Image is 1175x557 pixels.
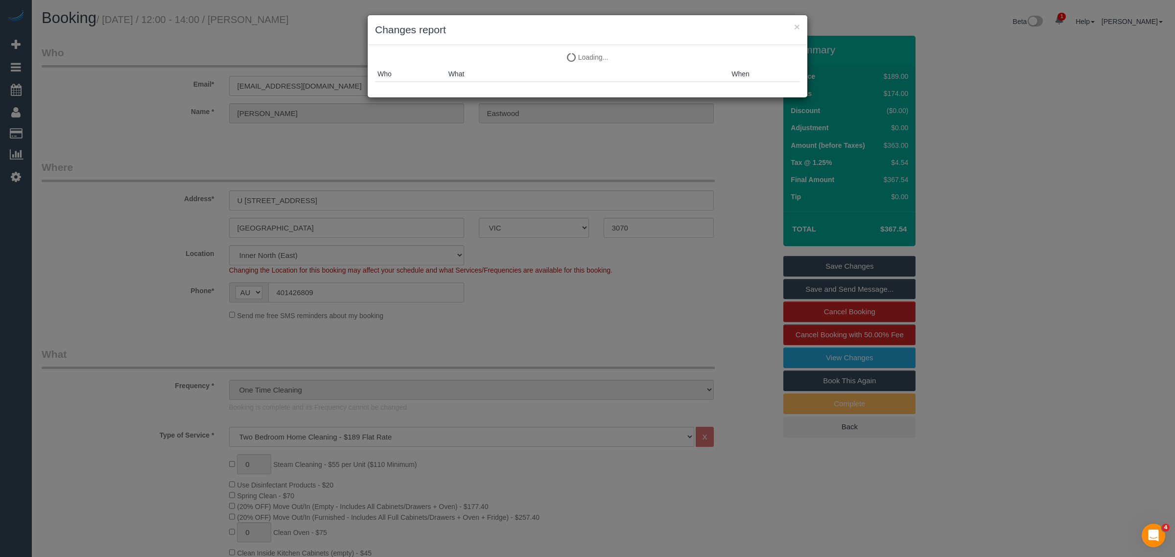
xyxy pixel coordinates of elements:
[375,67,446,82] th: Who
[375,52,800,62] p: Loading...
[1142,524,1165,547] iframe: Intercom live chat
[368,15,807,97] sui-modal: Changes report
[794,22,800,32] button: ×
[375,23,800,37] h3: Changes report
[446,67,729,82] th: What
[1162,524,1170,532] span: 4
[729,67,800,82] th: When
